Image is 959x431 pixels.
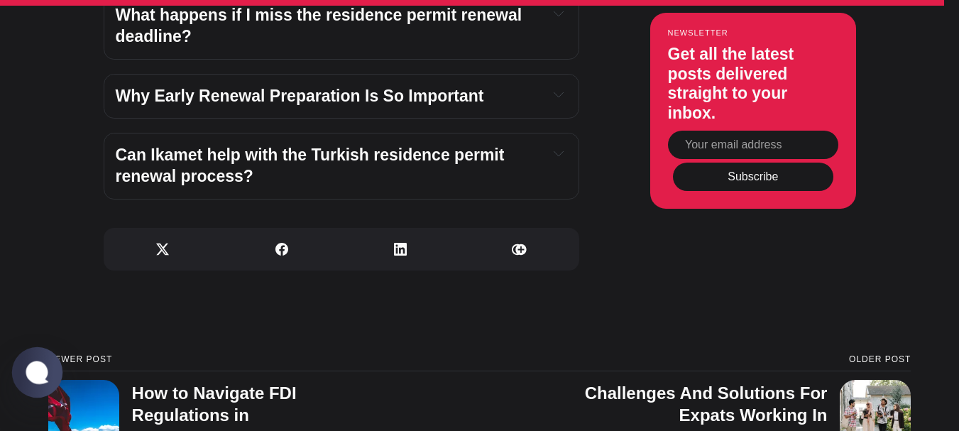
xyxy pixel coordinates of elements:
[222,228,341,271] a: Share on Facebook
[668,131,838,160] input: Your email address
[460,228,579,271] a: Copy link
[104,228,223,271] a: Share on X
[116,6,527,45] strong: What happens if I miss the residence permit renewal deadline?
[673,163,833,191] button: Subscribe
[668,28,838,37] small: Newsletter
[341,228,461,271] a: Share on Linkedin
[116,87,484,105] span: Why Early Renewal Preparation Is So Important
[551,5,566,22] button: Expand toggle to read content
[668,45,838,123] h3: Get all the latest posts delivered straight to your inbox.
[551,86,566,103] button: Expand toggle to read content
[116,146,509,185] strong: Can Ikamet help with the Turkish residence permit renewal process?
[551,145,566,162] button: Expand toggle to read content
